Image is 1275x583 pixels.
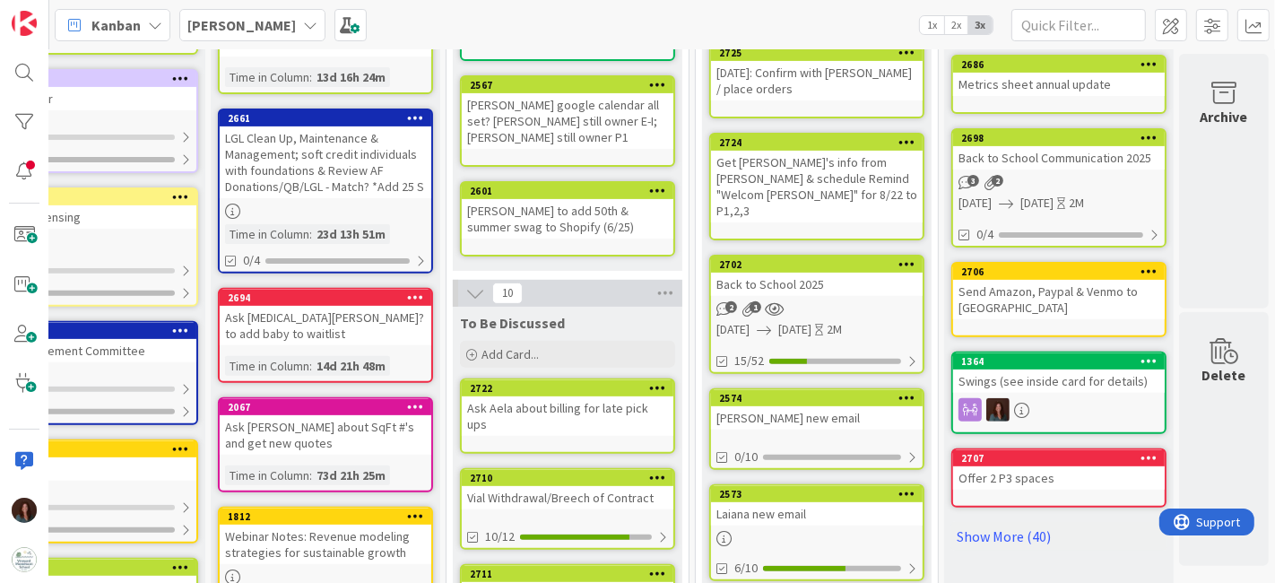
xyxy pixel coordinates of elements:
span: [DATE] [958,194,992,213]
span: 2 [992,175,1003,187]
div: Offer 2 P3 spaces [953,466,1165,490]
a: Show More (40) [951,522,1167,551]
div: 2M [827,320,842,339]
div: 2067 [220,399,431,415]
a: 2661LGL Clean Up, Maintenance & Management; soft credit individuals with foundations & Review AF ... [218,109,433,274]
div: 2698Back to School Communication 2025 [953,130,1165,170]
div: Ask [PERSON_NAME] about SqFt #'s and get new quotes [220,415,431,455]
div: 2661 [220,110,431,126]
a: 2706Send Amazon, Paypal & Venmo to [GEOGRAPHIC_DATA] [951,262,1167,337]
div: 1364Swings (see inside card for details) [953,353,1165,393]
div: 2698 [961,132,1165,144]
div: 2724 [719,136,923,149]
div: 2694Ask [MEDICAL_DATA][PERSON_NAME]? to add baby to waitlist [220,290,431,345]
div: 2686Metrics sheet annual update [953,57,1165,96]
a: 2067Ask [PERSON_NAME] about SqFt #'s and get new quotesTime in Column:73d 21h 25m [218,397,433,492]
div: RF [953,398,1165,422]
div: 2067Ask [PERSON_NAME] about SqFt #'s and get new quotes [220,399,431,455]
div: 14d 21h 48m [312,356,390,376]
div: 2574[PERSON_NAME] new email [711,390,923,430]
div: 2694 [220,290,431,306]
div: 2724 [711,135,923,151]
div: Time in Column [225,67,309,87]
span: : [309,466,312,485]
div: [PERSON_NAME] new email [711,406,923,430]
div: Time in Column [225,466,309,485]
span: 1x [920,16,944,34]
span: 3 [967,175,979,187]
span: To Be Discussed [460,314,565,332]
div: 2567 [470,79,673,91]
div: 2698 [953,130,1165,146]
div: 2574 [719,392,923,405]
b: [PERSON_NAME] [187,16,296,34]
div: 2707Offer 2 P3 spaces [953,450,1165,490]
div: 2661 [228,112,431,125]
a: 2707Offer 2 P3 spaces [951,448,1167,508]
div: Get [PERSON_NAME]'s info from [PERSON_NAME] & schedule Remind "Welcom [PERSON_NAME]" for 8/22 to ... [711,151,923,222]
span: 2 [725,301,737,313]
a: 2686Metrics sheet annual update [951,55,1167,114]
div: 2686 [961,58,1165,71]
span: 2x [944,16,968,34]
div: 1812 [220,509,431,525]
div: Webinar Notes: Revenue modeling strategies for sustainable growth [220,525,431,564]
div: 2711 [462,566,673,582]
div: 2706Send Amazon, Paypal & Venmo to [GEOGRAPHIC_DATA] [953,264,1165,319]
div: 2724Get [PERSON_NAME]'s info from [PERSON_NAME] & schedule Remind "Welcom [PERSON_NAME]" for 8/22... [711,135,923,222]
div: 2707 [961,452,1165,465]
span: [DATE] [1020,194,1054,213]
div: 2711 [470,568,673,580]
div: 2567 [462,77,673,93]
div: 2706 [953,264,1165,280]
div: Vial Withdrawal/Breech of Contract [462,486,673,509]
div: Metrics sheet annual update [953,73,1165,96]
div: 2573 [719,488,923,500]
div: 1812 [228,510,431,523]
div: [PERSON_NAME] google calendar all set? [PERSON_NAME] still owner E-I; [PERSON_NAME] still owner P1 [462,93,673,149]
div: 2707 [953,450,1165,466]
div: 2722 [462,380,673,396]
img: RF [12,498,37,523]
div: 2722 [470,382,673,395]
div: Send Amazon, Paypal & Venmo to [GEOGRAPHIC_DATA] [953,280,1165,319]
div: 2067 [228,401,431,413]
div: 2601 [470,185,673,197]
a: 2725[DATE]: Confirm with [PERSON_NAME] / place orders [709,43,924,118]
div: 2702 [719,258,923,271]
span: [DATE] [778,320,811,339]
span: 10 [492,283,523,304]
img: RF [986,398,1010,422]
a: 1364Swings (see inside card for details)RF [951,352,1167,434]
div: 2661LGL Clean Up, Maintenance & Management; soft credit individuals with foundations & Review AF ... [220,110,431,198]
span: 1 [750,301,761,313]
div: 2710 [470,472,673,484]
div: 2M [1069,194,1084,213]
div: 2710Vial Withdrawal/Breech of Contract [462,470,673,509]
a: 2710Vial Withdrawal/Breech of Contract10/12 [460,468,675,550]
div: [PERSON_NAME] to add 50th & summer swag to Shopify (6/25) [462,199,673,239]
span: 0/10 [734,448,758,466]
a: 2573Laiana new email6/10 [709,484,924,581]
input: Quick Filter... [1011,9,1146,41]
a: 2574[PERSON_NAME] new email0/10 [709,388,924,470]
div: Archive [1201,106,1248,127]
div: Delete [1202,364,1246,386]
a: 2567[PERSON_NAME] google calendar all set? [PERSON_NAME] still owner E-I; [PERSON_NAME] still own... [460,75,675,167]
a: 2702Back to School 2025[DATE][DATE]2M15/52 [709,255,924,374]
div: 1812Webinar Notes: Revenue modeling strategies for sustainable growth [220,509,431,564]
a: 2722Ask Aela about billing for late pick ups [460,379,675,454]
div: 2573Laiana new email [711,486,923,526]
div: Time in Column [225,356,309,376]
div: Time in Column [225,224,309,244]
div: 2702Back to School 2025 [711,257,923,296]
img: avatar [12,547,37,572]
div: Swings (see inside card for details) [953,370,1165,393]
div: LGL Clean Up, Maintenance & Management; soft credit individuals with foundations & Review AF Dona... [220,126,431,198]
div: 1364 [961,355,1165,368]
div: 2601 [462,183,673,199]
div: 1364 [953,353,1165,370]
a: 2601[PERSON_NAME] to add 50th & summer swag to Shopify (6/25) [460,181,675,257]
span: : [309,224,312,244]
div: Back to School 2025 [711,273,923,296]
